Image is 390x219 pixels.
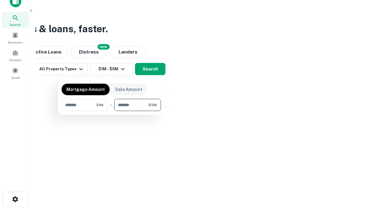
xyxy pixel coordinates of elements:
[66,86,105,93] p: Mortgage Amount
[110,99,112,111] div: -
[96,102,103,108] span: $1M
[115,86,142,93] p: Sale Amount
[148,102,157,108] span: $5M
[360,170,390,200] iframe: Chat Widget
